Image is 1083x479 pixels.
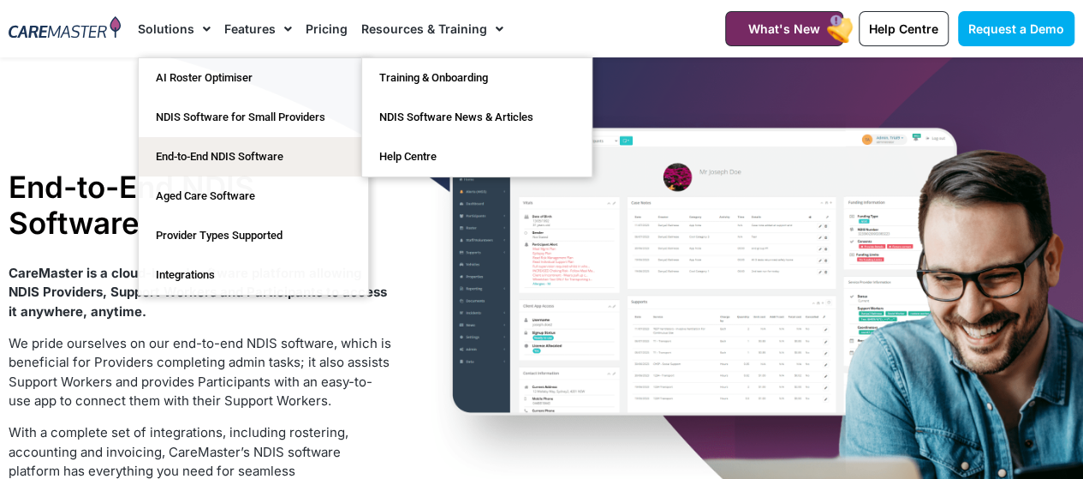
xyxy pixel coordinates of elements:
a: Request a Demo [958,11,1074,46]
a: AI Roster Optimiser [139,58,368,98]
a: NDIS Software News & Articles [362,98,592,137]
strong: CareMaster is a cloud-based software platform allowing NDIS Providers, Support Workers and Partic... [9,265,387,320]
a: What's New [725,11,843,46]
a: Help Centre [859,11,949,46]
span: We pride ourselves on our end-to-end NDIS software, which is beneficial for Providers completing ... [9,335,391,410]
a: Help Centre [362,137,592,177]
h1: End-to-End NDIS Software [9,169,392,241]
img: CareMaster Logo [9,16,121,41]
a: NDIS Software for Small Providers [139,98,368,137]
a: Aged Care Software [139,177,368,216]
ul: Solutions [138,57,369,296]
a: Provider Types Supported [139,216,368,255]
span: Help Centre [869,21,938,36]
a: Training & Onboarding [362,58,592,98]
a: End-to-End NDIS Software [139,137,368,177]
ul: Resources & Training [361,57,592,177]
a: Integrations [139,255,368,295]
span: Request a Demo [968,21,1064,36]
span: What's New [748,21,820,36]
